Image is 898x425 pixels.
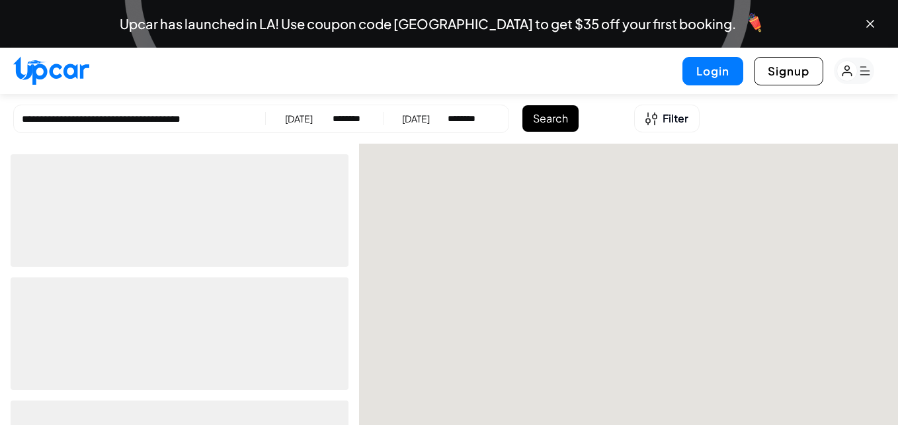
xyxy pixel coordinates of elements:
div: [DATE] [285,112,313,125]
img: Upcar Logo [13,56,89,85]
button: Close banner [864,17,877,30]
span: Upcar has launched in LA! Use coupon code [GEOGRAPHIC_DATA] to get $35 off your first booking. [120,17,736,30]
button: Open filters [634,105,700,132]
div: [DATE] [402,112,430,125]
button: Signup [754,57,823,85]
span: Filter [663,111,688,126]
button: Search [522,105,579,132]
button: Login [682,57,743,85]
